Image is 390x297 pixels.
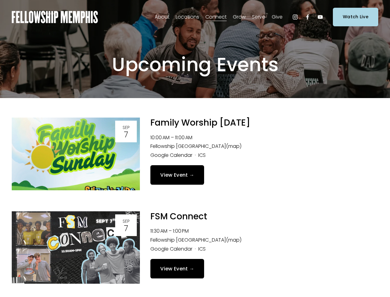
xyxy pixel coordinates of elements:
a: Family Worship [DATE] [150,117,250,129]
span: Serve [252,13,265,22]
a: Watch Live [333,8,378,26]
div: 7 [117,131,135,139]
a: (map) [226,236,241,243]
a: Google Calendar [150,245,192,252]
div: Sep [117,219,135,223]
a: View Event → [150,165,204,185]
img: Family Worship Sunday [12,118,140,190]
a: ICS [198,245,206,252]
li: Fellowship [GEOGRAPHIC_DATA] [150,142,378,151]
span: Grow [233,13,246,22]
img: Fellowship Memphis [12,11,98,23]
span: Locations [176,13,199,22]
a: folder dropdown [272,12,283,22]
a: FSM Connect [150,210,207,222]
a: folder dropdown [155,12,170,22]
a: ICS [198,152,206,159]
time: 1:00 PM [173,227,189,235]
h1: Upcoming Events [57,53,332,76]
time: 10:00 AM [150,134,170,141]
div: 7 [117,224,135,232]
img: FSM Connect [12,211,140,284]
a: Google Calendar [150,152,192,159]
a: YouTube [317,14,323,20]
span: Give [272,13,283,22]
time: 11:00 AM [175,134,192,141]
a: (map) [226,143,241,150]
time: 11:30 AM [150,227,167,235]
a: View Event → [150,259,204,278]
a: folder dropdown [205,12,227,22]
span: Connect [205,13,227,22]
a: folder dropdown [252,12,265,22]
a: Facebook [304,14,311,20]
a: folder dropdown [176,12,199,22]
li: Fellowship [GEOGRAPHIC_DATA] [150,236,378,245]
a: folder dropdown [233,12,246,22]
a: Instagram [292,14,298,20]
span: About [155,13,170,22]
div: Sep [117,125,135,130]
